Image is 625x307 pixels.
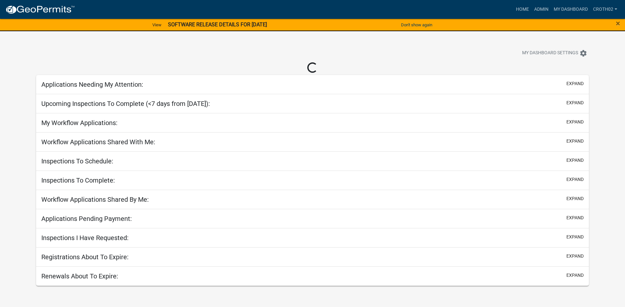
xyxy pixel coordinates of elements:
[41,272,118,280] h5: Renewals About To Expire:
[41,196,149,203] h5: Workflow Applications Shared By Me:
[566,253,584,260] button: expand
[566,234,584,240] button: expand
[532,3,551,16] a: Admin
[566,176,584,183] button: expand
[566,119,584,125] button: expand
[522,49,578,57] span: My Dashboard Settings
[551,3,590,16] a: My Dashboard
[566,157,584,164] button: expand
[41,100,210,108] h5: Upcoming Inspections To Complete (<7 days from [DATE]):
[41,119,118,127] h5: My Workflow Applications:
[513,3,532,16] a: Home
[41,157,113,165] h5: Inspections To Schedule:
[41,176,115,184] h5: Inspections To Complete:
[41,138,155,146] h5: Workflow Applications Shared With Me:
[41,81,143,88] h5: Applications Needing My Attention:
[41,253,129,261] h5: Registrations About To Expire:
[150,19,164,30] a: View
[566,80,584,87] button: expand
[41,234,129,242] h5: Inspections I Have Requested:
[616,19,620,28] span: ×
[398,19,435,30] button: Don't show again
[168,21,267,28] strong: SOFTWARE RELEASE DETAILS FOR [DATE]
[566,214,584,221] button: expand
[590,3,620,16] a: croth02
[566,272,584,279] button: expand
[616,19,620,27] button: Close
[41,215,132,223] h5: Applications Pending Payment:
[566,99,584,106] button: expand
[566,138,584,145] button: expand
[566,195,584,202] button: expand
[579,49,587,57] i: settings
[517,47,592,59] button: My Dashboard Settingssettings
